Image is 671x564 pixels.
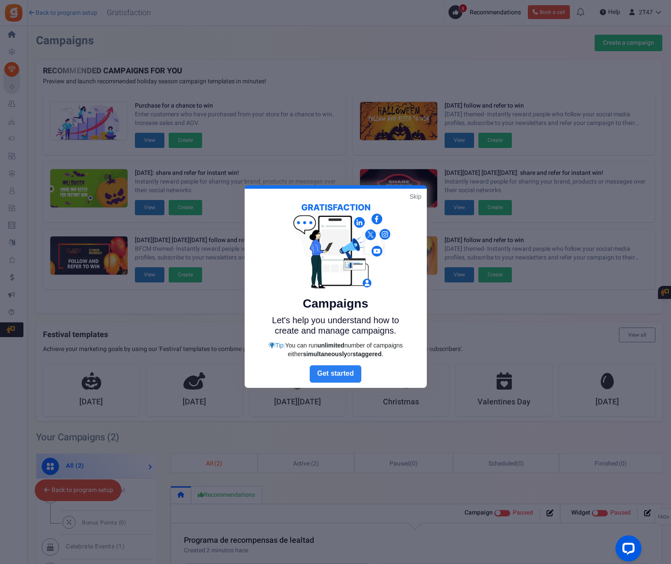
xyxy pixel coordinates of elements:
strong: simultaneously [303,351,347,357]
span: You can run number of campaigns either or . [285,342,403,357]
p: Let's help you understand how to create and manage campaigns. [264,315,407,336]
strong: unlimited [317,342,344,349]
div: Tip: [264,341,407,358]
strong: staggered [353,351,382,357]
a: Next [310,365,361,383]
a: Skip [409,192,421,201]
h5: Campaigns [264,297,407,311]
